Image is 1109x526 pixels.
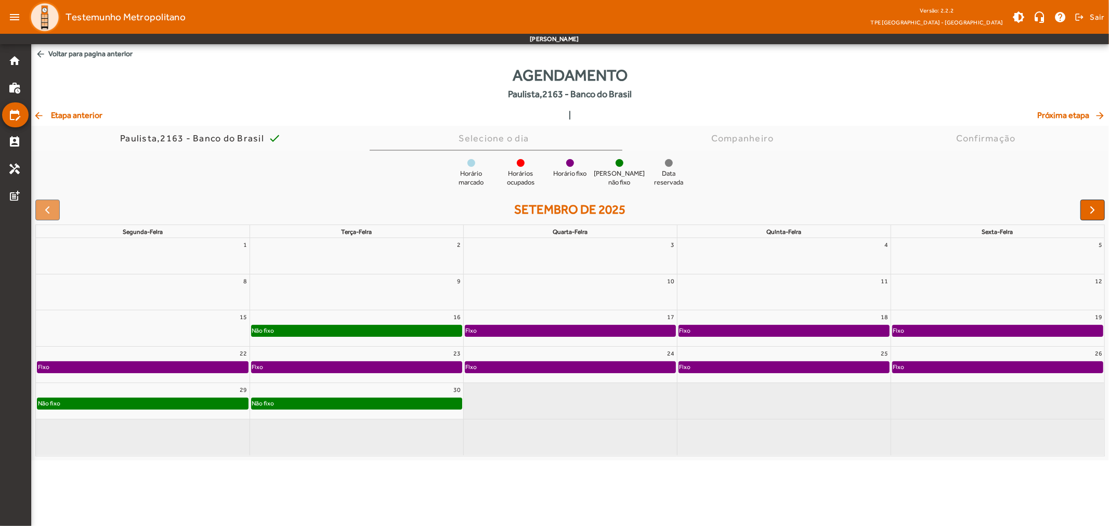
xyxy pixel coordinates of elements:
[37,362,50,372] div: Fixo
[8,136,21,148] mat-icon: perm_contact_calendar
[33,109,102,122] span: Etapa anterior
[459,133,533,143] div: Selecione o dia
[8,109,21,121] mat-icon: edit_calendar
[594,169,645,187] span: [PERSON_NAME] não fixo
[513,63,628,87] span: Agendamento
[66,9,186,25] span: Testemunho Metropolitano
[465,325,478,336] div: Fixo
[666,310,677,324] a: 17 de setembro de 2025
[883,238,891,252] a: 4 de setembro de 2025
[4,7,25,28] mat-icon: menu
[666,347,677,360] a: 24 de setembro de 2025
[893,325,905,336] div: Fixo
[250,347,463,383] td: 23 de setembro de 2025
[1090,9,1105,25] span: Sair
[515,202,626,217] h2: setembro de 2025
[242,238,250,252] a: 1 de setembro de 2025
[677,274,891,310] td: 11 de setembro de 2025
[679,325,692,336] div: Fixo
[8,82,21,94] mat-icon: work_history
[242,274,250,288] a: 8 de setembro de 2025
[956,133,1020,143] div: Confirmação
[554,169,587,178] span: Horário fixo
[677,238,891,274] td: 4 de setembro de 2025
[679,362,692,372] div: Fixo
[677,310,891,347] td: 18 de setembro de 2025
[891,274,1104,310] td: 12 de setembro de 2025
[35,49,46,59] mat-icon: arrow_back
[1097,238,1104,252] a: 5 de setembro de 2025
[463,310,677,347] td: 17 de setembro de 2025
[891,310,1104,347] td: 19 de setembro de 2025
[463,347,677,383] td: 24 de setembro de 2025
[569,109,571,122] span: |
[250,274,463,310] td: 9 de setembro de 2025
[37,398,61,409] div: Não fixo
[980,226,1015,238] a: sexta-feira
[879,347,891,360] a: 25 de setembro de 2025
[648,169,690,187] span: Data reservada
[893,362,905,372] div: Fixo
[551,226,590,238] a: quarta-feira
[1073,9,1105,25] button: Sair
[871,17,1003,28] span: TPE [GEOGRAPHIC_DATA] - [GEOGRAPHIC_DATA]
[669,238,677,252] a: 3 de setembro de 2025
[463,238,677,274] td: 3 de setembro de 2025
[452,347,463,360] a: 23 de setembro de 2025
[36,383,250,419] td: 29 de setembro de 2025
[891,347,1104,383] td: 26 de setembro de 2025
[666,274,677,288] a: 10 de setembro de 2025
[764,226,803,238] a: quinta-feira
[871,4,1003,17] div: Versão: 2.2.2
[500,169,542,187] span: Horários ocupados
[339,226,374,238] a: terça-feira
[31,44,1109,63] span: Voltar para pagina anterior
[508,87,632,101] span: Paulista,2163 - Banco do Brasil
[455,238,463,252] a: 2 de setembro de 2025
[451,169,492,187] span: Horário marcado
[463,274,677,310] td: 10 de setembro de 2025
[250,383,463,419] td: 30 de setembro de 2025
[891,238,1104,274] td: 5 de setembro de 2025
[120,133,268,143] div: Paulista,2163 - Banco do Brasil
[8,190,21,202] mat-icon: post_add
[238,383,250,397] a: 29 de setembro de 2025
[252,325,275,336] div: Não fixo
[455,274,463,288] a: 9 de setembro de 2025
[1093,274,1104,288] a: 12 de setembro de 2025
[879,310,891,324] a: 18 de setembro de 2025
[8,163,21,175] mat-icon: handyman
[1094,110,1107,121] mat-icon: arrow_forward
[29,2,60,33] img: Logo TPE
[268,132,281,144] mat-icon: check
[250,310,463,347] td: 16 de setembro de 2025
[25,2,186,33] a: Testemunho Metropolitano
[252,398,275,409] div: Não fixo
[238,347,250,360] a: 22 de setembro de 2025
[711,133,778,143] div: Companheiro
[1093,347,1104,360] a: 26 de setembro de 2025
[465,362,478,372] div: Fixo
[452,310,463,324] a: 16 de setembro de 2025
[238,310,250,324] a: 15 de setembro de 2025
[8,55,21,67] mat-icon: home
[452,383,463,397] a: 30 de setembro de 2025
[1037,109,1107,122] span: Próxima etapa
[1093,310,1104,324] a: 19 de setembro de 2025
[677,347,891,383] td: 25 de setembro de 2025
[36,238,250,274] td: 1 de setembro de 2025
[36,274,250,310] td: 8 de setembro de 2025
[36,310,250,347] td: 15 de setembro de 2025
[33,110,46,121] mat-icon: arrow_back
[252,362,264,372] div: Fixo
[250,238,463,274] td: 2 de setembro de 2025
[36,347,250,383] td: 22 de setembro de 2025
[879,274,891,288] a: 11 de setembro de 2025
[121,226,165,238] a: segunda-feira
